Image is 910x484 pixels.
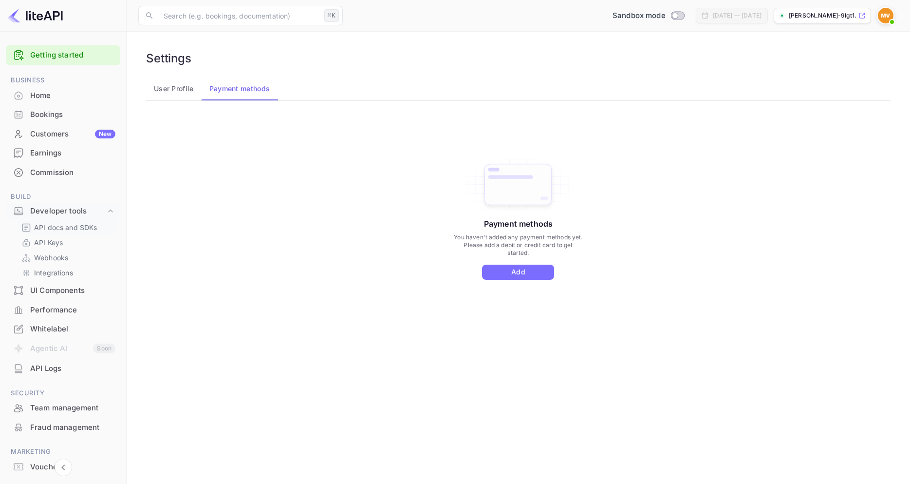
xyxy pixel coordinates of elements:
img: Add Card [459,156,577,213]
div: UI Components [6,281,120,300]
div: Team management [6,399,120,418]
a: Performance [6,301,120,319]
a: CustomersNew [6,125,120,143]
img: LiteAPI logo [8,8,63,23]
div: Developer tools [30,206,106,217]
a: Team management [6,399,120,417]
h6: Settings [146,51,191,65]
div: Performance [6,301,120,320]
a: Earnings [6,144,120,162]
div: Developer tools [6,203,120,220]
div: Home [6,86,120,105]
div: account-settings tabs [146,77,891,100]
div: API Logs [6,359,120,378]
span: Build [6,192,120,202]
div: [DATE] — [DATE] [713,11,761,20]
a: API Logs [6,359,120,377]
div: Commission [30,167,115,178]
div: Fraud management [6,418,120,437]
span: Sandbox mode [613,10,666,21]
div: API Logs [30,363,115,374]
div: CustomersNew [6,125,120,144]
a: Whitelabel [6,320,120,338]
a: API Keys [21,237,112,248]
a: Bookings [6,105,120,123]
input: Search (e.g. bookings, documentation) [158,6,320,25]
a: Fraud management [6,418,120,436]
div: New [95,130,115,138]
div: Whitelabel [6,320,120,339]
div: ⌘K [324,9,339,22]
span: Marketing [6,446,120,457]
div: Vouchers [30,462,115,473]
div: Vouchers [6,458,120,477]
a: UI Components [6,281,120,299]
a: Webhooks [21,252,112,263]
div: Team management [30,403,115,414]
div: Earnings [30,148,115,159]
button: User Profile [146,77,202,100]
div: Webhooks [18,251,116,265]
button: Payment methods [202,77,278,100]
div: Performance [30,305,115,316]
button: Collapse navigation [55,459,72,476]
div: Fraud management [30,422,115,433]
div: Bookings [30,109,115,120]
a: Getting started [30,50,115,61]
a: Commission [6,163,120,181]
div: API docs and SDKs [18,220,116,234]
a: Integrations [21,268,112,278]
div: Commission [6,163,120,182]
div: Getting started [6,45,120,65]
p: Webhooks [34,252,68,263]
p: API docs and SDKs [34,222,97,232]
div: UI Components [30,285,115,296]
div: Bookings [6,105,120,124]
div: Home [30,90,115,101]
div: Integrations [18,266,116,280]
p: Integrations [34,268,73,278]
a: API docs and SDKs [21,222,112,232]
div: Whitelabel [30,324,115,335]
p: Payment methods [484,218,553,230]
div: Switch to Production mode [609,10,688,21]
span: Security [6,388,120,399]
img: massimo vailati [878,8,893,23]
a: Vouchers [6,458,120,476]
p: API Keys [34,237,63,248]
a: Home [6,86,120,104]
div: API Keys [18,235,116,250]
div: Customers [30,129,115,140]
button: Add [482,265,554,280]
div: Earnings [6,144,120,163]
span: Business [6,75,120,86]
p: You haven't added any payment methods yet. Please add a debit or credit card to get started. [453,233,584,257]
p: [PERSON_NAME]-9lgt1.... [789,11,856,20]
